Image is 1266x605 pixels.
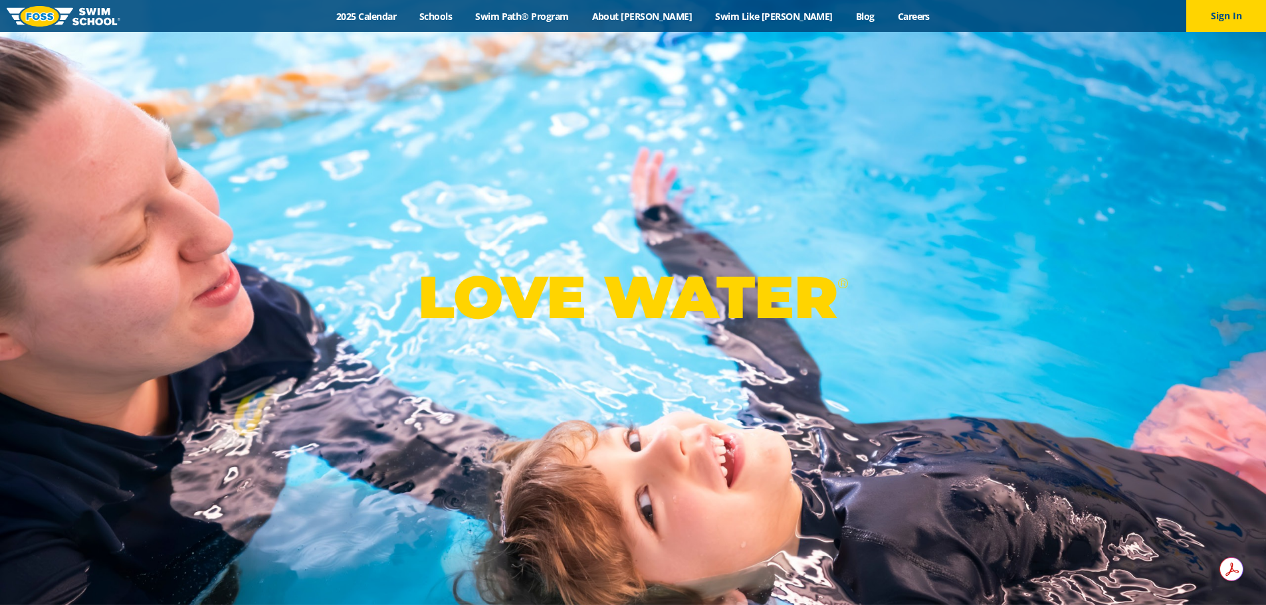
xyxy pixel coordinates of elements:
[464,10,580,23] a: Swim Path® Program
[886,10,941,23] a: Careers
[704,10,845,23] a: Swim Like [PERSON_NAME]
[844,10,886,23] a: Blog
[325,10,408,23] a: 2025 Calendar
[408,10,464,23] a: Schools
[418,262,848,333] p: LOVE WATER
[837,275,848,292] sup: ®
[580,10,704,23] a: About [PERSON_NAME]
[7,6,120,27] img: FOSS Swim School Logo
